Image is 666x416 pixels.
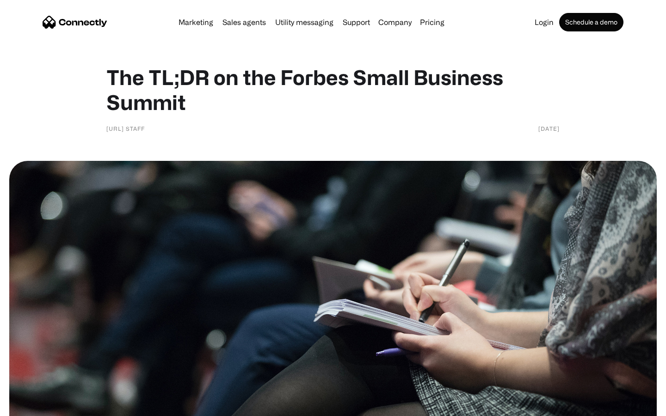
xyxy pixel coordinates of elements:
[271,18,337,26] a: Utility messaging
[378,16,412,29] div: Company
[538,124,560,133] div: [DATE]
[219,18,270,26] a: Sales agents
[18,400,55,413] ul: Language list
[106,65,560,115] h1: The TL;DR on the Forbes Small Business Summit
[339,18,374,26] a: Support
[175,18,217,26] a: Marketing
[9,400,55,413] aside: Language selected: English
[531,18,557,26] a: Login
[106,124,145,133] div: [URL] Staff
[416,18,448,26] a: Pricing
[559,13,623,31] a: Schedule a demo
